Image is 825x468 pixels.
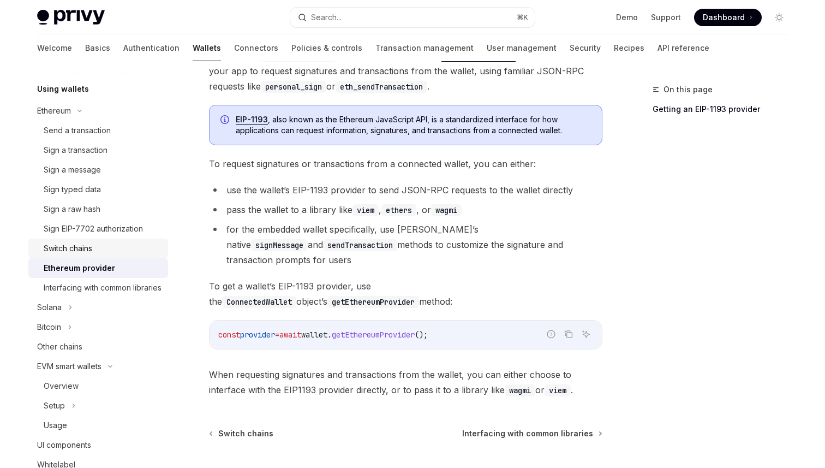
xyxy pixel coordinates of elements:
[209,222,602,268] li: for the embedded wallet specifically, use [PERSON_NAME]’s native and methods to customize the sig...
[44,144,107,157] div: Sign a transaction
[291,35,362,61] a: Policies & controls
[37,321,61,334] div: Bitcoin
[431,204,462,216] code: wagmi
[37,301,62,314] div: Solana
[28,121,168,140] a: Send a transaction
[37,439,91,452] div: UI components
[616,12,638,23] a: Demo
[234,35,278,61] a: Connectors
[28,376,168,396] a: Overview
[218,330,240,340] span: const
[44,262,115,275] div: Ethereum provider
[770,9,788,26] button: Toggle dark mode
[44,419,67,432] div: Usage
[327,330,332,340] span: .
[415,330,428,340] span: ();
[209,279,602,309] span: To get a wallet’s EIP-1193 provider, use the object’s method:
[28,416,168,435] a: Usage
[44,242,92,255] div: Switch chains
[220,115,231,126] svg: Info
[570,35,601,61] a: Security
[301,330,327,340] span: wallet
[209,182,602,198] li: use the wallet’s EIP-1193 provider to send JSON-RPC requests to the wallet directly
[251,239,308,251] code: signMessage
[37,82,89,96] h5: Using wallets
[544,327,558,341] button: Report incorrect code
[44,399,65,412] div: Setup
[37,10,105,25] img: light logo
[44,203,100,216] div: Sign a raw hash
[28,160,168,180] a: Sign a message
[37,340,82,353] div: Other chains
[28,258,168,278] a: Ethereum provider
[85,35,110,61] a: Basics
[579,327,593,341] button: Ask AI
[44,222,143,235] div: Sign EIP-7702 authorization
[323,239,397,251] code: sendTransaction
[44,163,101,176] div: Sign a message
[381,204,416,216] code: ethers
[44,281,162,294] div: Interfacing with common libraries
[44,183,101,196] div: Sign typed data
[290,8,535,27] button: Search...⌘K
[261,81,326,93] code: personal_sign
[545,384,571,396] code: viem
[28,239,168,258] a: Switch chains
[487,35,557,61] a: User management
[651,12,681,23] a: Support
[209,48,602,94] span: All of Privy’s objects export a standard object. This allows your app to request signatures and t...
[28,278,168,298] a: Interfacing with common libraries
[332,330,415,340] span: getEthereumProvider
[375,35,474,61] a: Transaction management
[28,140,168,160] a: Sign a transaction
[336,81,427,93] code: eth_sendTransaction
[275,330,279,340] span: =
[614,35,644,61] a: Recipes
[222,296,296,308] code: ConnectedWallet
[505,384,535,396] code: wagmi
[44,380,79,393] div: Overview
[37,104,71,117] div: Ethereum
[657,35,709,61] a: API reference
[193,35,221,61] a: Wallets
[240,330,275,340] span: provider
[28,219,168,239] a: Sign EIP-7702 authorization
[28,337,168,357] a: Other chains
[209,156,602,171] span: To request signatures or transactions from a connected wallet, you can either:
[44,124,111,137] div: Send a transaction
[653,100,797,118] a: Getting an EIP-1193 provider
[663,83,713,96] span: On this page
[327,296,419,308] code: getEthereumProvider
[28,435,168,455] a: UI components
[236,115,268,125] a: EIP-1193
[209,367,602,398] span: When requesting signatures and transactions from the wallet, you can either choose to interface w...
[311,11,342,24] div: Search...
[352,204,379,216] code: viem
[517,13,528,22] span: ⌘ K
[703,12,745,23] span: Dashboard
[37,35,72,61] a: Welcome
[209,202,602,217] li: pass the wallet to a library like , , or
[28,180,168,199] a: Sign typed data
[37,360,101,373] div: EVM smart wallets
[236,114,591,136] span: , also known as the Ethereum JavaScript API, is a standardized interface for how applications can...
[28,199,168,219] a: Sign a raw hash
[694,9,762,26] a: Dashboard
[279,330,301,340] span: await
[561,327,576,341] button: Copy the contents from the code block
[123,35,180,61] a: Authentication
